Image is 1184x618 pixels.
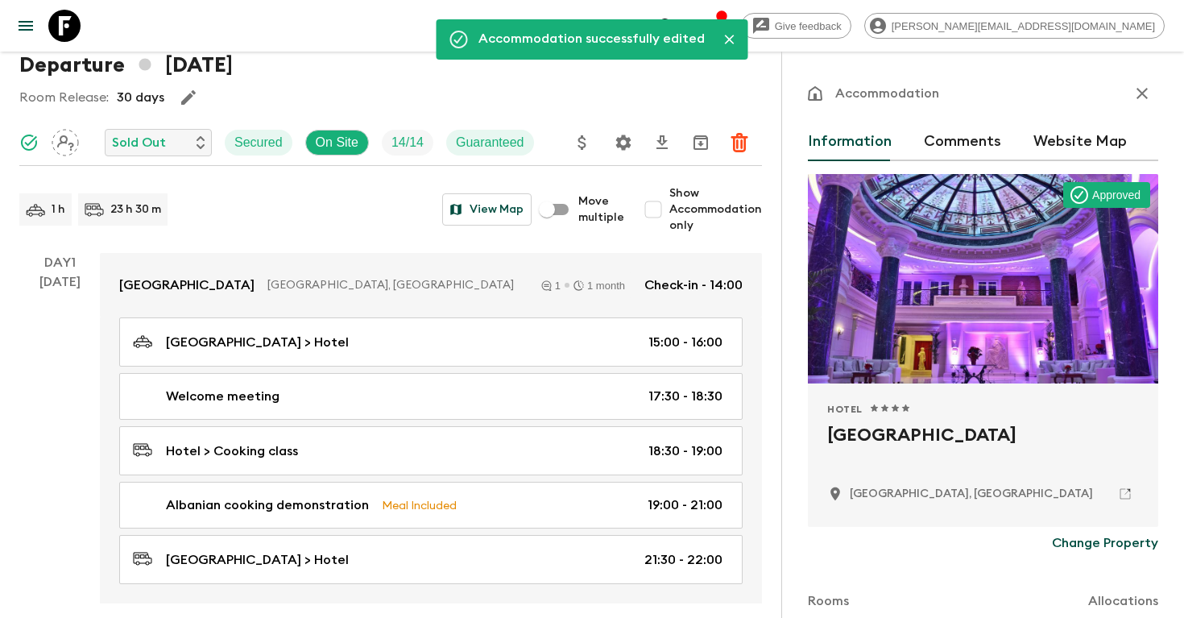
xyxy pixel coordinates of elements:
p: Accommodation [835,84,939,103]
div: On Site [305,130,369,156]
a: Hotel > Cooking class18:30 - 19:00 [119,426,743,475]
a: [GEOGRAPHIC_DATA][GEOGRAPHIC_DATA], [GEOGRAPHIC_DATA]11 monthCheck-in - 14:00 [100,253,762,317]
p: 14 / 14 [391,133,424,152]
button: View Map [442,193,532,226]
p: [GEOGRAPHIC_DATA] > Hotel [166,333,349,352]
p: Meal Included [382,496,457,514]
button: Settings [607,127,640,159]
p: 15:00 - 16:00 [648,333,722,352]
div: [PERSON_NAME][EMAIL_ADDRESS][DOMAIN_NAME] [864,13,1165,39]
p: 1 h [52,201,65,218]
span: Give feedback [766,20,851,32]
p: 23 h 30 m [110,201,161,218]
p: Hotel > Cooking class [166,442,298,461]
p: Sold Out [112,133,166,152]
div: Accommodation successfully edited [478,24,705,55]
p: 19:00 - 21:00 [648,496,722,515]
p: Room Release: [19,88,109,107]
span: Hotel [827,403,863,416]
a: [GEOGRAPHIC_DATA] > Hotel15:00 - 16:00 [119,317,743,367]
p: Secured [234,133,283,152]
p: Guaranteed [456,133,524,152]
div: 1 [541,280,561,291]
div: Secured [225,130,292,156]
p: Albanian cooking demonstration [166,496,369,515]
button: Comments [924,122,1001,161]
p: Allocations [1088,591,1158,611]
button: Archive (Completed, Cancelled or Unsynced Departures only) [685,127,717,159]
button: menu [10,10,42,42]
p: Change Property [1052,533,1158,553]
p: 21:30 - 22:00 [644,550,722,570]
button: Delete [723,127,756,159]
p: 18:30 - 19:00 [648,442,722,461]
p: Day 1 [19,253,100,272]
p: [GEOGRAPHIC_DATA], [GEOGRAPHIC_DATA] [267,277,522,293]
button: Update Price, Early Bird Discount and Costs [566,127,598,159]
p: Check-in - 14:00 [644,276,743,295]
div: [DATE] [39,272,81,603]
span: [PERSON_NAME][EMAIL_ADDRESS][DOMAIN_NAME] [883,20,1164,32]
button: Download CSV [646,127,678,159]
h2: [GEOGRAPHIC_DATA] [827,422,1139,474]
p: Rooms [808,591,849,611]
div: 1 month [573,280,625,291]
p: Approved [1092,187,1141,203]
button: Close [718,27,742,52]
div: Photo of Xheko Imperial Hotel [808,174,1158,384]
span: Assign pack leader [52,134,79,147]
a: [GEOGRAPHIC_DATA] > Hotel21:30 - 22:00 [119,535,743,584]
p: Tirana, Albania [850,486,1093,502]
p: 30 days [117,88,164,107]
p: Welcome meeting [166,387,279,406]
h1: Departure [DATE] [19,49,233,81]
a: Give feedback [741,13,851,39]
a: Welcome meeting17:30 - 18:30 [119,373,743,420]
p: On Site [316,133,358,152]
button: Change Property [1052,527,1158,559]
div: Trip Fill [382,130,433,156]
span: Move multiple [578,193,624,226]
button: Website Map [1033,122,1127,161]
span: Show Accommodation only [669,185,762,234]
svg: Synced Successfully [19,133,39,152]
p: [GEOGRAPHIC_DATA] [119,276,255,295]
p: [GEOGRAPHIC_DATA] > Hotel [166,550,349,570]
button: search adventures [651,10,683,42]
button: Information [808,122,892,161]
a: Albanian cooking demonstrationMeal Included19:00 - 21:00 [119,482,743,529]
p: 17:30 - 18:30 [648,387,722,406]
